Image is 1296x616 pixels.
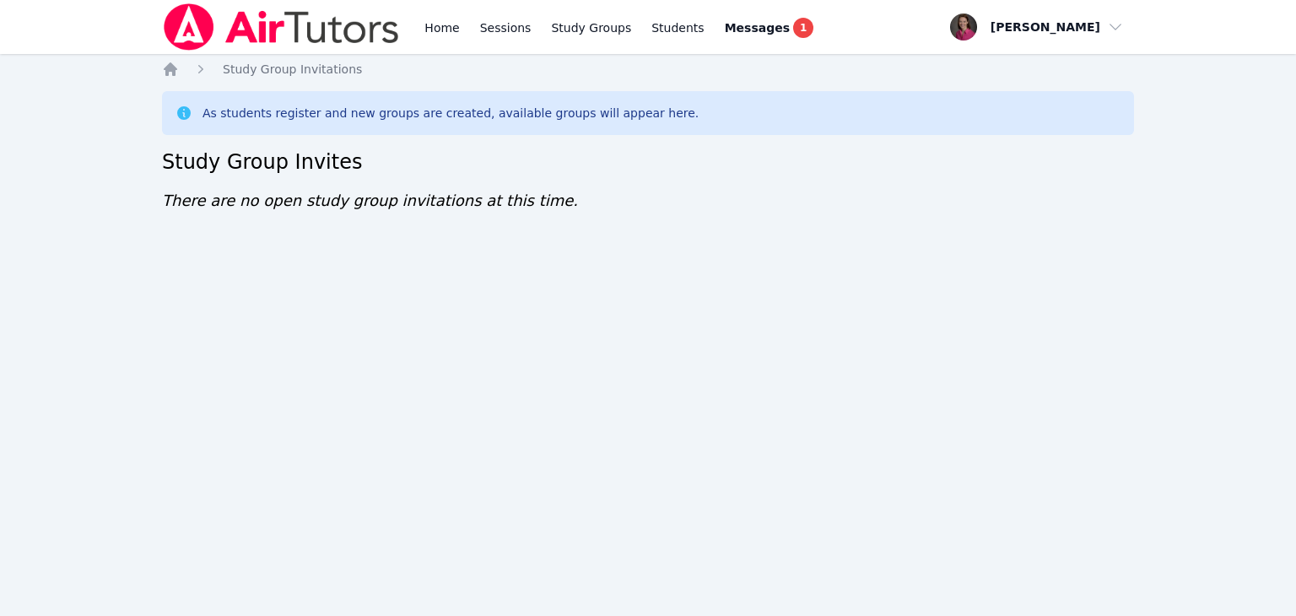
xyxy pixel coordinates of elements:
[793,18,813,38] span: 1
[202,105,699,122] div: As students register and new groups are created, available groups will appear here.
[162,192,578,209] span: There are no open study group invitations at this time.
[162,61,1134,78] nav: Breadcrumb
[223,61,362,78] a: Study Group Invitations
[223,62,362,76] span: Study Group Invitations
[162,3,401,51] img: Air Tutors
[725,19,790,36] span: Messages
[162,149,1134,176] h2: Study Group Invites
